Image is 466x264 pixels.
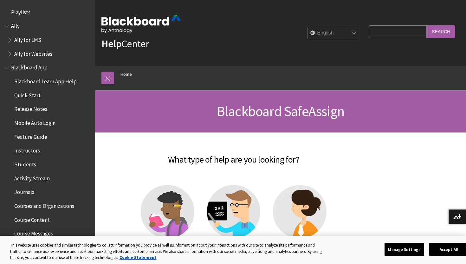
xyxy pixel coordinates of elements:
[101,145,366,166] h2: What type of help are you looking for?
[101,37,121,50] strong: Help
[11,62,48,71] span: Blackboard App
[14,35,41,43] span: Ally for LMS
[120,70,132,78] a: Home
[4,21,91,59] nav: Book outline for Anthology Ally Help
[14,48,52,57] span: Ally for Websites
[14,76,77,85] span: Blackboard Learn App Help
[14,104,47,113] span: Release Notes
[120,255,156,260] a: More information about your privacy, opens in a new tab
[4,7,91,18] nav: Book outline for Playlists
[207,185,261,253] a: Instructor help Instructor
[14,187,34,196] span: Journals
[273,185,327,239] img: Administrator help
[14,173,50,182] span: Activity Stream
[11,21,20,29] span: Ally
[101,37,149,50] a: HelpCenter
[101,15,181,33] img: Blackboard by Anthology
[14,132,47,140] span: Feature Guide
[14,215,50,223] span: Course Content
[217,102,344,120] span: Blackboard SafeAssign
[14,90,41,99] span: Quick Start
[385,243,424,256] button: Manage Settings
[11,7,30,16] span: Playlists
[14,145,40,154] span: Instructors
[14,229,53,237] span: Course Messages
[141,185,194,239] img: Student help
[10,242,326,261] div: This website uses cookies and similar technologies to collect information you provide as well as ...
[14,201,74,209] span: Courses and Organizations
[207,185,261,239] img: Instructor help
[141,185,194,253] a: Student help Student
[427,25,455,38] input: Search
[273,185,327,253] a: Administrator help Administrator
[308,27,359,40] select: Site Language Selector
[14,118,55,126] span: Mobile Auto Login
[14,159,36,168] span: Students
